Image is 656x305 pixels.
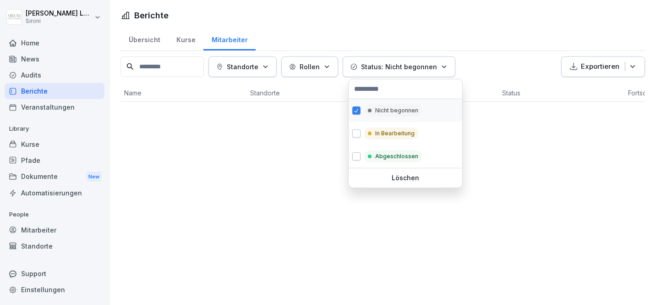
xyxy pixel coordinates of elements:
p: Abgeschlossen [375,152,418,161]
p: In Bearbeitung [375,129,415,138]
p: Nicht begonnen [375,106,418,115]
p: Standorte [227,62,258,72]
p: Exportieren [581,61,619,72]
p: Status: Nicht begonnen [361,62,437,72]
p: Rollen [300,62,320,72]
p: Löschen [352,174,459,182]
